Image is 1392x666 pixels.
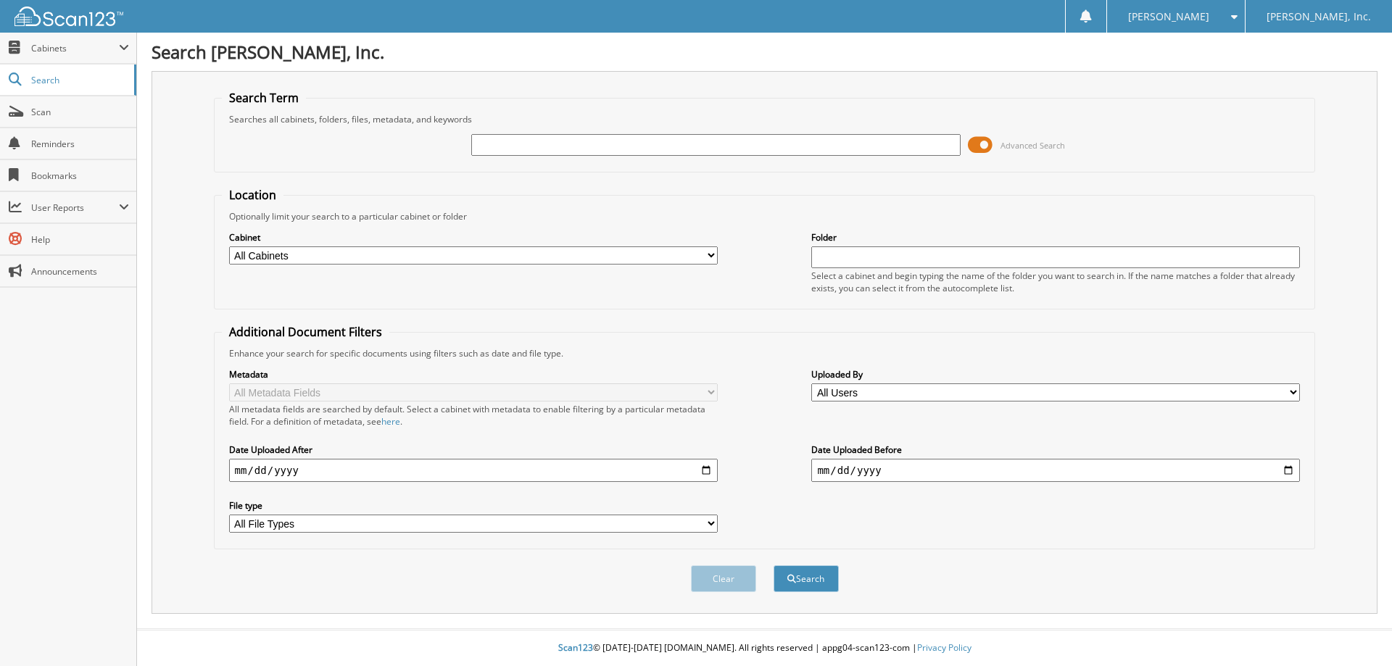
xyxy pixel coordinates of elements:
legend: Additional Document Filters [222,324,389,340]
label: Folder [811,231,1300,243]
span: Search [31,74,127,86]
div: All metadata fields are searched by default. Select a cabinet with metadata to enable filtering b... [229,403,718,428]
input: end [811,459,1300,482]
div: Enhance your search for specific documents using filters such as date and file type. [222,347,1308,359]
img: scan123-logo-white.svg [14,7,123,26]
label: Uploaded By [811,368,1300,380]
a: Privacy Policy [917,641,971,654]
label: File type [229,499,718,512]
label: Metadata [229,368,718,380]
span: [PERSON_NAME], Inc. [1267,12,1371,21]
span: User Reports [31,201,119,214]
label: Date Uploaded Before [811,444,1300,456]
button: Search [774,565,839,592]
span: Bookmarks [31,170,129,182]
span: Advanced Search [1000,140,1065,151]
div: Optionally limit your search to a particular cabinet or folder [222,210,1308,222]
label: Date Uploaded After [229,444,718,456]
a: here [381,415,400,428]
legend: Search Term [222,90,306,106]
div: Select a cabinet and begin typing the name of the folder you want to search in. If the name match... [811,270,1300,294]
div: © [DATE]-[DATE] [DOMAIN_NAME]. All rights reserved | appg04-scan123-com | [137,630,1392,666]
span: Reminders [31,138,129,150]
div: Searches all cabinets, folders, files, metadata, and keywords [222,113,1308,125]
button: Clear [691,565,756,592]
legend: Location [222,187,283,203]
span: [PERSON_NAME] [1128,12,1209,21]
span: Announcements [31,265,129,278]
label: Cabinet [229,231,718,243]
span: Help [31,233,129,246]
h1: Search [PERSON_NAME], Inc. [152,40,1377,64]
input: start [229,459,718,482]
span: Scan123 [558,641,593,654]
span: Cabinets [31,42,119,54]
span: Scan [31,106,129,118]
